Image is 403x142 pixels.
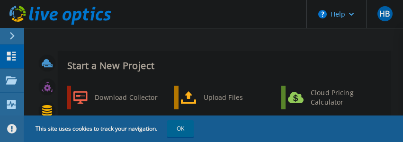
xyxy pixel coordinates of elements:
span: This site uses cookies to track your navigation. [26,120,194,137]
div: Download Collector [90,88,161,107]
span: HB [379,10,390,18]
button: OK [167,120,194,137]
a: Upload Files [174,86,271,109]
div: Upload Files [199,88,269,107]
a: Download Collector [67,86,164,109]
h3: Start a New Project [67,61,379,71]
div: Cloud Pricing Calculator [306,88,376,107]
a: Cloud Pricing Calculator [281,86,378,109]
